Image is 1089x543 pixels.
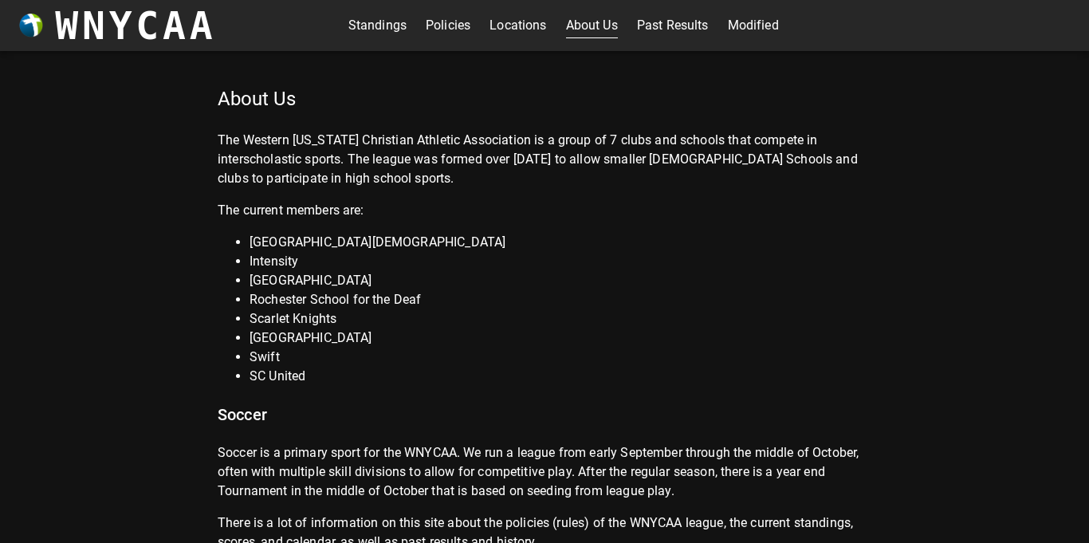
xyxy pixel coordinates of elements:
li: [GEOGRAPHIC_DATA] [250,271,871,290]
li: Swift [250,348,871,367]
p: The Western [US_STATE] Christian Athletic Association is a group of 7 clubs and schools that comp... [218,131,871,188]
li: [GEOGRAPHIC_DATA][DEMOGRAPHIC_DATA] [250,233,871,252]
a: Locations [489,13,546,38]
a: About Us [566,13,618,38]
a: Past Results [637,13,709,38]
li: Scarlet Knights [250,309,871,329]
img: wnycaaBall.png [19,14,43,37]
a: Standings [348,13,407,38]
li: Intensity [250,252,871,271]
p: About Us [218,86,871,112]
li: Rochester School for the Deaf [250,290,871,309]
li: [GEOGRAPHIC_DATA] [250,329,871,348]
h3: WNYCAA [55,3,216,48]
a: Modified [728,13,779,38]
p: Soccer [218,402,871,427]
li: SC United [250,367,871,386]
p: Soccer is a primary sport for the WNYCAA. We run a league from early September through the middle... [218,443,871,501]
p: The current members are: [218,201,871,220]
a: Policies [426,13,470,38]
